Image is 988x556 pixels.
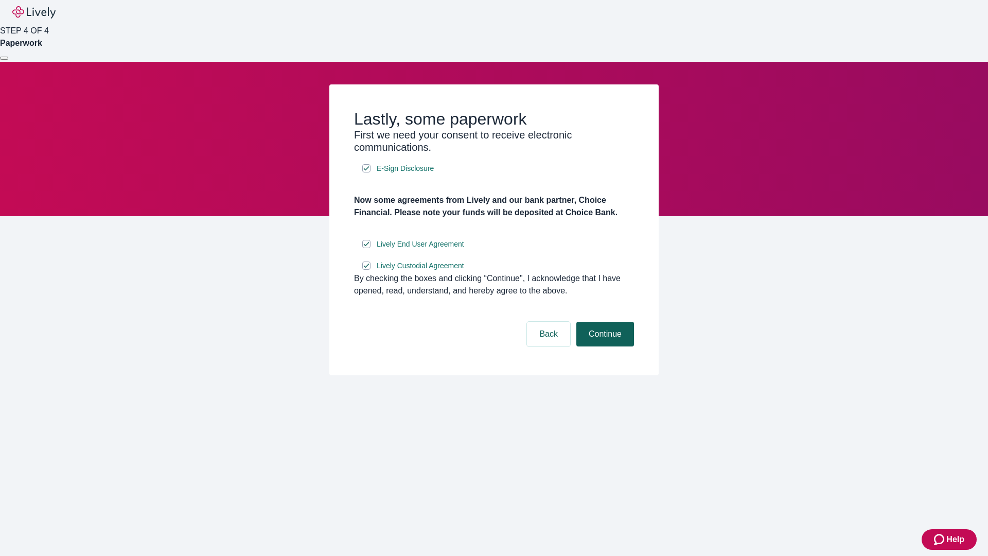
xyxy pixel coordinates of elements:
button: Continue [576,322,634,346]
span: E-Sign Disclosure [377,163,434,174]
button: Back [527,322,570,346]
a: e-sign disclosure document [375,162,436,175]
img: Lively [12,6,56,19]
h3: First we need your consent to receive electronic communications. [354,129,634,153]
span: Lively Custodial Agreement [377,260,464,271]
svg: Zendesk support icon [934,533,946,546]
button: Zendesk support iconHelp [922,529,977,550]
h4: Now some agreements from Lively and our bank partner, Choice Financial. Please note your funds wi... [354,194,634,219]
span: Help [946,533,964,546]
a: e-sign disclosure document [375,259,466,272]
span: Lively End User Agreement [377,239,464,250]
div: By checking the boxes and clicking “Continue", I acknowledge that I have opened, read, understand... [354,272,634,297]
a: e-sign disclosure document [375,238,466,251]
h2: Lastly, some paperwork [354,109,634,129]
